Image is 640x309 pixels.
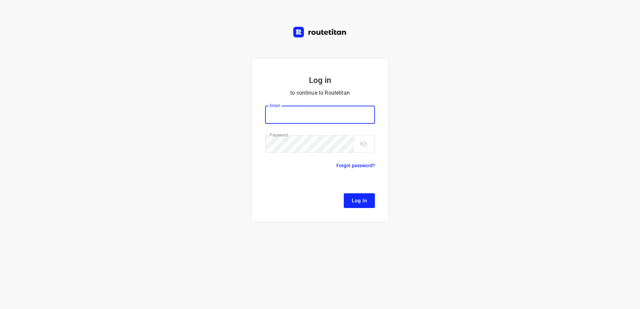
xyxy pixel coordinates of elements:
[265,75,375,86] h5: Log in
[344,193,375,208] button: Log In
[265,88,375,98] p: to continue to Routetitan
[352,196,367,205] span: Log In
[293,27,347,37] img: Routetitan
[336,162,375,170] p: Forgot password?
[357,137,370,150] button: toggle password visibility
